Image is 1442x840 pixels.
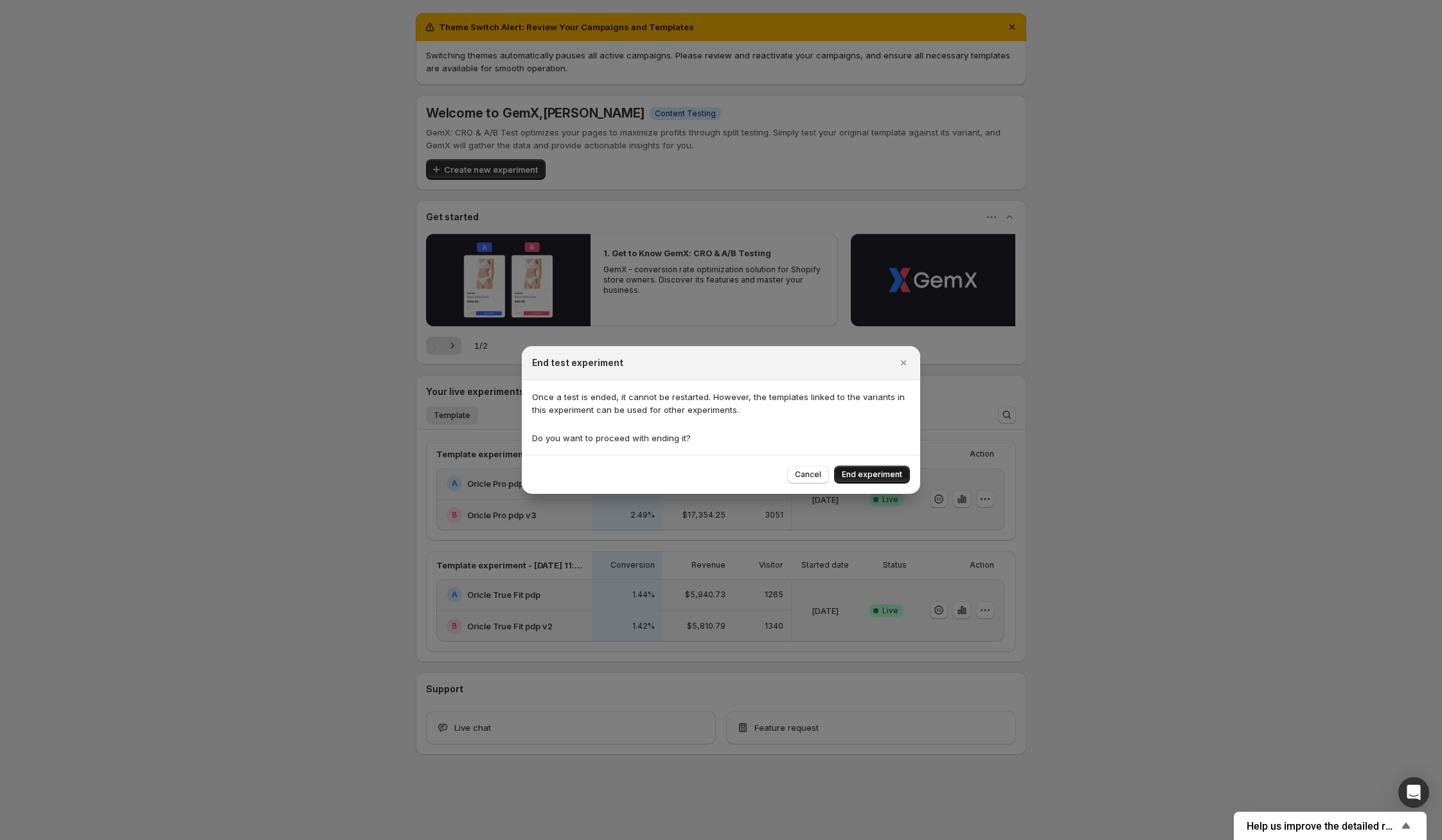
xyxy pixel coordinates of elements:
span: Help us improve the detailed report for A/B campaigns [1247,820,1398,832]
button: Close [895,354,912,372]
h2: End test experiment [532,356,623,369]
button: End experiment [834,466,910,484]
button: Cancel [787,466,829,484]
span: Cancel [795,469,821,480]
p: Once a test is ended, it cannot be restarted. However, the templates linked to the variants in th... [532,390,910,416]
p: Do you want to proceed with ending it? [532,432,910,444]
button: Show survey - Help us improve the detailed report for A/B campaigns [1247,818,1414,834]
span: End experiment [842,469,902,480]
div: Open Intercom Messenger [1398,777,1429,808]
